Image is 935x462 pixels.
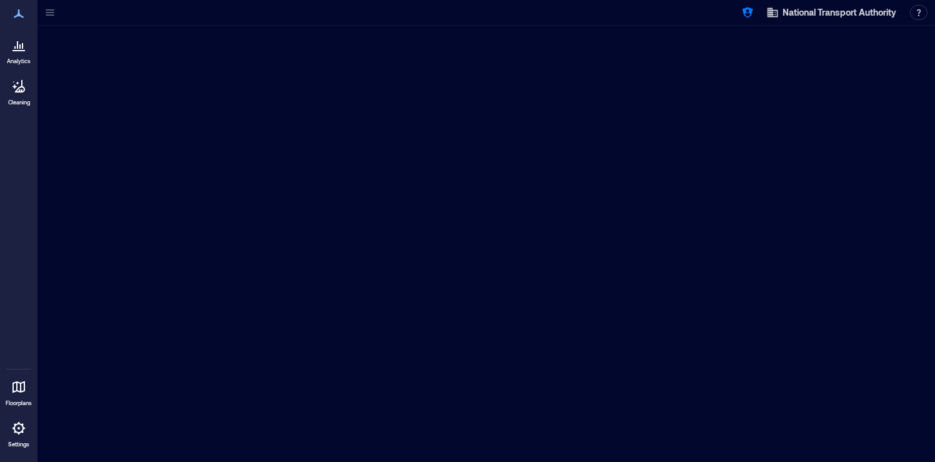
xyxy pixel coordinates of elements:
[783,6,896,19] span: National Transport Authority
[8,441,29,448] p: Settings
[6,399,32,407] p: Floorplans
[7,58,31,65] p: Analytics
[4,413,34,452] a: Settings
[3,30,34,69] a: Analytics
[2,372,36,411] a: Floorplans
[3,71,34,110] a: Cleaning
[763,3,900,23] button: National Transport Authority
[8,99,30,106] p: Cleaning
